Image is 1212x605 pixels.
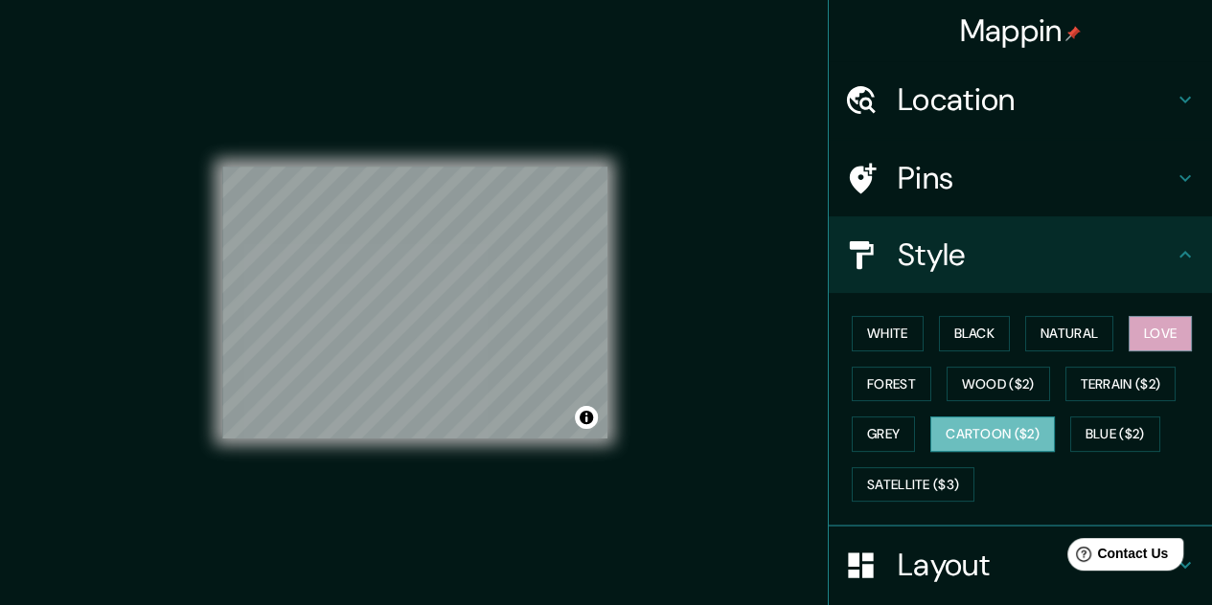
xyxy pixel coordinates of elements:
button: Black [939,316,1011,351]
button: Natural [1025,316,1113,351]
button: Terrain ($2) [1065,367,1177,402]
button: Grey [852,416,915,452]
div: Location [829,61,1212,138]
h4: Layout [898,546,1174,584]
h4: Pins [898,159,1174,197]
img: pin-icon.png [1065,26,1081,41]
iframe: Help widget launcher [1041,530,1191,584]
div: Style [829,216,1212,293]
canvas: Map [222,167,607,438]
button: Forest [852,367,931,402]
button: Wood ($2) [947,367,1050,402]
div: Layout [829,527,1212,603]
h4: Style [898,235,1174,274]
button: White [852,316,924,351]
button: Toggle attribution [575,406,598,429]
div: Pins [829,140,1212,216]
button: Love [1129,316,1192,351]
h4: Mappin [960,11,1082,50]
button: Cartoon ($2) [930,416,1055,452]
h4: Location [898,80,1174,119]
button: Blue ($2) [1070,416,1160,452]
button: Satellite ($3) [852,467,974,503]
